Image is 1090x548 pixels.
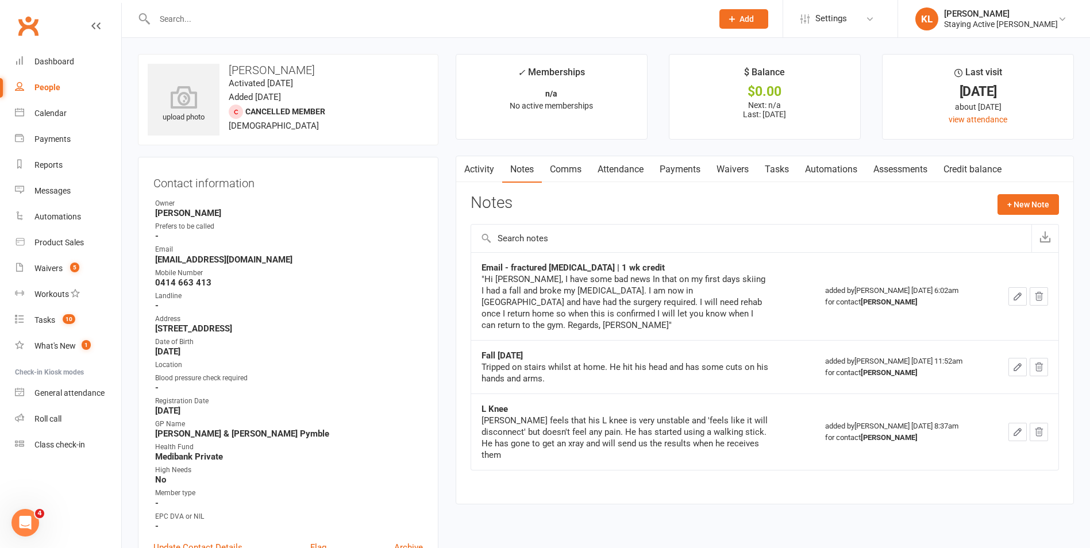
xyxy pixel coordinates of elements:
[944,19,1058,29] div: Staying Active [PERSON_NAME]
[825,420,981,443] div: added by [PERSON_NAME] [DATE] 8:37am
[510,101,593,110] span: No active memberships
[482,404,508,414] strong: L Knee
[148,86,219,124] div: upload photo
[15,281,121,307] a: Workouts
[15,126,121,152] a: Payments
[34,160,63,169] div: Reports
[155,254,423,265] strong: [EMAIL_ADDRESS][DOMAIN_NAME]
[229,92,281,102] time: Added [DATE]
[34,341,76,350] div: What's New
[15,432,121,458] a: Class kiosk mode
[15,49,121,75] a: Dashboard
[502,156,542,183] a: Notes
[82,340,91,350] span: 1
[456,156,502,183] a: Activity
[471,225,1031,252] input: Search notes
[15,204,121,230] a: Automations
[155,406,423,416] strong: [DATE]
[155,323,423,334] strong: [STREET_ADDRESS]
[739,14,754,24] span: Add
[15,333,121,359] a: What's New1
[719,9,768,29] button: Add
[34,186,71,195] div: Messages
[15,406,121,432] a: Roll call
[155,373,423,384] div: Blood pressure check required
[865,156,935,183] a: Assessments
[825,432,981,443] div: for contact
[825,356,981,379] div: added by [PERSON_NAME] [DATE] 11:52am
[155,337,423,348] div: Date of Birth
[15,256,121,281] a: Waivers 5
[944,9,1058,19] div: [PERSON_NAME]
[155,511,423,522] div: EPC DVA or NIL
[815,6,847,32] span: Settings
[229,121,319,131] span: [DEMOGRAPHIC_DATA]
[155,442,423,453] div: Health Fund
[825,285,981,308] div: added by [PERSON_NAME] [DATE] 6:02am
[155,231,423,241] strong: -
[825,367,981,379] div: for contact
[155,198,423,209] div: Owner
[545,89,557,98] strong: n/a
[15,152,121,178] a: Reports
[15,307,121,333] a: Tasks 10
[155,244,423,255] div: Email
[680,101,850,119] p: Next: n/a Last: [DATE]
[34,238,84,247] div: Product Sales
[949,115,1007,124] a: view attendance
[70,263,79,272] span: 5
[893,101,1063,113] div: about [DATE]
[680,86,850,98] div: $0.00
[63,314,75,324] span: 10
[954,65,1002,86] div: Last visit
[155,346,423,357] strong: [DATE]
[34,414,61,423] div: Roll call
[34,109,67,118] div: Calendar
[15,101,121,126] a: Calendar
[34,290,69,299] div: Workouts
[155,474,423,485] strong: No
[155,488,423,499] div: Member type
[935,156,1010,183] a: Credit balance
[15,178,121,204] a: Messages
[245,107,325,116] span: Cancelled member
[155,396,423,407] div: Registration Date
[482,263,665,273] strong: Email - fractured [MEDICAL_DATA] | 1 wk credit
[148,64,429,76] h3: [PERSON_NAME]
[155,268,423,279] div: Mobile Number
[35,509,44,518] span: 4
[542,156,590,183] a: Comms
[915,7,938,30] div: KL
[893,86,1063,98] div: [DATE]
[34,315,55,325] div: Tasks
[155,221,423,232] div: Prefers to be called
[34,134,71,144] div: Payments
[155,429,423,439] strong: [PERSON_NAME] & [PERSON_NAME] Pymble
[155,465,423,476] div: High Needs
[155,383,423,393] strong: -
[757,156,797,183] a: Tasks
[34,264,63,273] div: Waivers
[482,273,769,331] div: "Hi [PERSON_NAME], I have some bad news In that on my first days skiing I had a fall and broke my...
[155,419,423,430] div: GP Name
[744,65,785,86] div: $ Balance
[151,11,704,27] input: Search...
[34,83,60,92] div: People
[997,194,1059,215] button: + New Note
[15,75,121,101] a: People
[471,194,513,215] h3: Notes
[153,172,423,190] h3: Contact information
[861,433,918,442] strong: [PERSON_NAME]
[482,350,523,361] strong: Fall [DATE]
[34,57,74,66] div: Dashboard
[155,314,423,325] div: Address
[11,509,39,537] iframe: Intercom live chat
[155,498,423,508] strong: -
[15,230,121,256] a: Product Sales
[155,291,423,302] div: Landline
[14,11,43,40] a: Clubworx
[34,388,105,398] div: General attendance
[861,298,918,306] strong: [PERSON_NAME]
[155,360,423,371] div: Location
[34,212,81,221] div: Automations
